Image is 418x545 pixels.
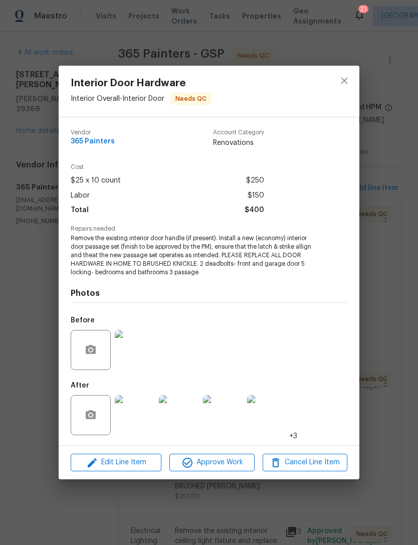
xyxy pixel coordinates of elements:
[263,454,347,471] button: Cancel Line Item
[71,164,264,170] span: Cost
[246,173,264,188] span: $250
[213,129,264,136] span: Account Category
[71,226,347,232] span: Repairs needed
[71,454,161,471] button: Edit Line Item
[71,189,90,203] span: Labor
[71,288,347,298] h4: Photos
[289,431,297,441] span: +3
[74,456,158,469] span: Edit Line Item
[71,234,320,276] span: Remove the existing interior door handle (if present). Install a new (economy) interior door pass...
[71,317,95,324] h5: Before
[71,95,164,102] span: Interior Overall - Interior Door
[169,454,254,471] button: Approve Work
[245,203,264,218] span: $400
[71,203,89,218] span: Total
[248,189,264,203] span: $150
[213,138,264,148] span: Renovations
[71,382,89,389] h5: After
[360,4,366,14] div: 21
[266,456,344,469] span: Cancel Line Item
[71,138,115,145] span: 365 Painters
[71,129,115,136] span: Vendor
[172,456,251,469] span: Approve Work
[71,173,121,188] span: $25 x 10 count
[171,94,211,104] span: Needs QC
[71,78,212,89] span: Interior Door Hardware
[332,69,356,93] button: close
